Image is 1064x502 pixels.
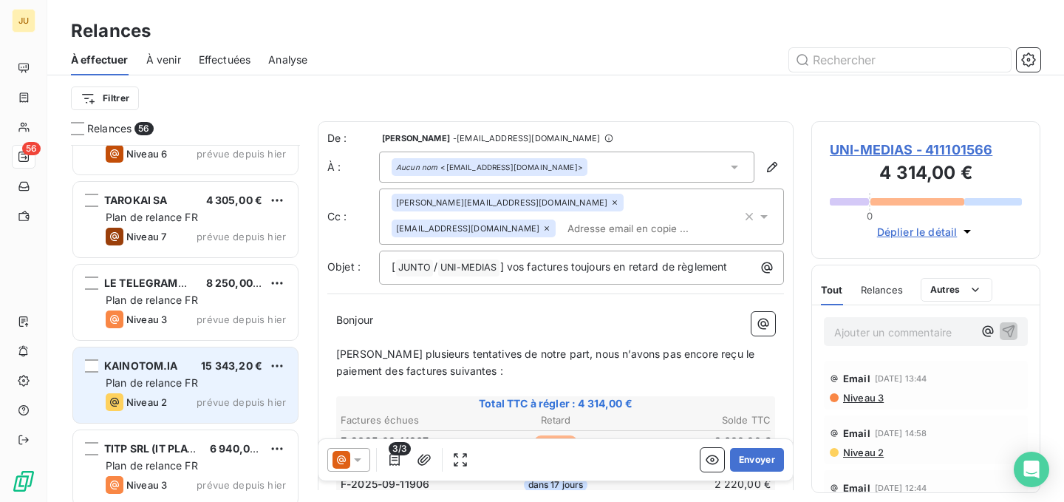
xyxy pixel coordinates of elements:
span: KAINOTOM.IA [104,359,178,372]
span: Objet : [327,260,361,273]
span: 13 jours [534,435,576,449]
input: Rechercher [789,48,1011,72]
label: À : [327,160,379,174]
th: Factures échues [340,413,482,428]
span: Plan de relance FR [106,211,198,223]
div: Open Intercom Messenger [1014,452,1049,487]
div: JU [12,9,35,33]
input: Adresse email en copie ... [562,217,732,240]
span: prévue depuis hier [197,313,286,325]
span: Bonjour [336,313,373,326]
span: Email [843,373,870,384]
span: Plan de relance FR [106,294,198,306]
span: Plan de relance FR [106,459,198,472]
span: Niveau 3 [126,479,167,491]
span: ] vos factures toujours en retard de règlement [500,260,728,273]
span: Plan de relance FR [106,376,198,389]
span: Tout [821,284,843,296]
span: Niveau 2 [842,447,884,458]
span: Déplier le détail [877,224,958,240]
span: TITP SRL (IT PLACE) [104,442,205,455]
span: Total TTC à régler : 4 314,00 € [338,396,773,411]
span: [PERSON_NAME] [382,134,450,143]
span: 56 [134,122,153,135]
img: Logo LeanPay [12,469,35,493]
span: Niveau 6 [126,148,167,160]
span: - [EMAIL_ADDRESS][DOMAIN_NAME] [453,134,600,143]
span: prévue depuis hier [197,231,286,242]
span: [DATE] 13:44 [875,374,927,383]
th: Retard [484,413,627,428]
button: Envoyer [730,448,784,472]
button: Autres [921,278,992,302]
span: 3/3 [389,442,411,455]
span: Relances [87,121,132,136]
span: Niveau 2 [126,396,167,408]
td: 3 600,00 € [629,433,771,450]
span: Email [843,427,870,439]
span: UNI-MEDIAS [438,260,499,277]
span: prévue depuis hier [197,479,286,491]
h3: 4 314,00 € [830,160,1022,189]
span: [ [392,260,395,273]
span: Analyse [268,52,307,67]
span: Relances [861,284,903,296]
h3: Relances [71,18,151,44]
span: Niveau 7 [126,231,166,242]
td: F-2025-09-11906 [340,476,482,492]
td: 2 220,00 € [629,476,771,492]
span: LE TELEGRAMME [104,277,194,289]
div: grid [71,145,300,502]
button: Filtrer [71,87,139,110]
span: JUNTO [396,260,433,277]
span: Niveau 3 [126,313,167,325]
th: Solde TTC [629,413,771,428]
span: 6 940,00 € [210,442,267,455]
span: Niveau 3 [842,392,884,404]
em: Aucun nom [396,162,437,172]
span: UNI-MEDIAS - 411101566 [830,140,1022,160]
span: [DATE] 14:58 [875,429,927,438]
span: 8 250,00 € [206,277,263,289]
span: / [434,260,437,273]
span: 4 305,00 € [206,194,263,206]
span: Effectuées [199,52,251,67]
div: <[EMAIL_ADDRESS][DOMAIN_NAME]> [396,162,583,172]
span: prévue depuis hier [197,396,286,408]
span: [DATE] 12:44 [875,484,927,492]
span: Email [843,482,870,494]
label: Cc : [327,209,379,224]
span: [EMAIL_ADDRESS][DOMAIN_NAME] [396,224,539,233]
span: TAROKAI SA [104,194,168,206]
span: prévue depuis hier [197,148,286,160]
span: 15 343,20 € [201,359,262,372]
span: 0 [867,210,873,222]
span: À venir [146,52,181,67]
span: 56 [22,142,41,155]
span: [PERSON_NAME][EMAIL_ADDRESS][DOMAIN_NAME] [396,198,607,207]
span: De : [327,131,379,146]
span: dans 17 jours [524,478,588,492]
span: [PERSON_NAME] plusieurs tentatives de notre part, nous n’avons pas encore reçu le paiement des fa... [336,347,757,377]
button: Déplier le détail [873,223,980,240]
span: F-2025-09-11867 [341,434,429,449]
span: À effectuer [71,52,129,67]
